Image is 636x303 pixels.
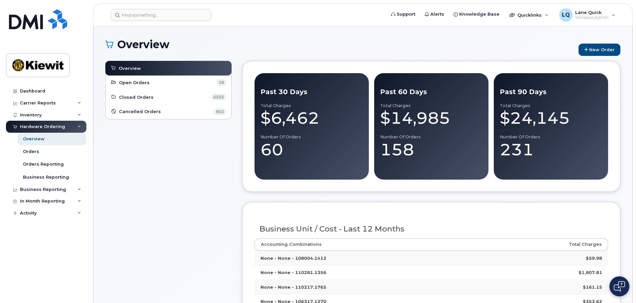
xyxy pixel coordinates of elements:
[261,255,326,261] strong: None - None - 108004.1412
[119,65,141,72] span: Overview
[500,103,602,108] div: Total Charges
[380,134,482,140] div: Number of Orders
[119,79,150,86] span: Open Orders
[119,108,161,115] span: Cancelled Orders
[261,140,363,160] div: 60
[105,39,575,50] h1: Overview
[261,270,326,275] strong: None - None - 110281.1356
[586,255,602,261] strong: $59.98
[380,108,482,128] div: $14,985
[579,270,602,275] strong: $1,807.81
[380,140,482,160] div: 158
[111,78,226,86] a: Open Orders 28
[500,108,602,128] div: $24,145
[214,108,226,115] span: 802
[216,79,226,86] span: 28
[111,93,226,101] a: Closed Orders 6565
[260,225,603,233] h3: Business Unit / Cost - Last 12 Months
[579,44,620,56] a: New Order
[119,94,154,100] span: Closed Orders
[255,238,481,250] th: Accounting Combinations
[583,284,602,290] strong: $161.15
[500,140,602,160] div: 231
[380,103,482,108] div: Total Charges
[261,87,363,97] div: Past 30 Days
[110,64,227,72] a: Overview
[261,134,363,140] div: Number of Orders
[500,87,602,97] div: Past 90 Days
[614,281,625,292] img: Open chat
[261,108,363,128] div: $6,462
[111,108,226,116] a: Cancelled Orders 802
[500,134,602,140] div: Number of Orders
[380,87,482,97] div: Past 60 Days
[481,238,608,250] th: Total Charges
[211,94,226,100] span: 6565
[261,103,363,108] div: Total Charges
[261,284,326,290] strong: None - None - 110217.1765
